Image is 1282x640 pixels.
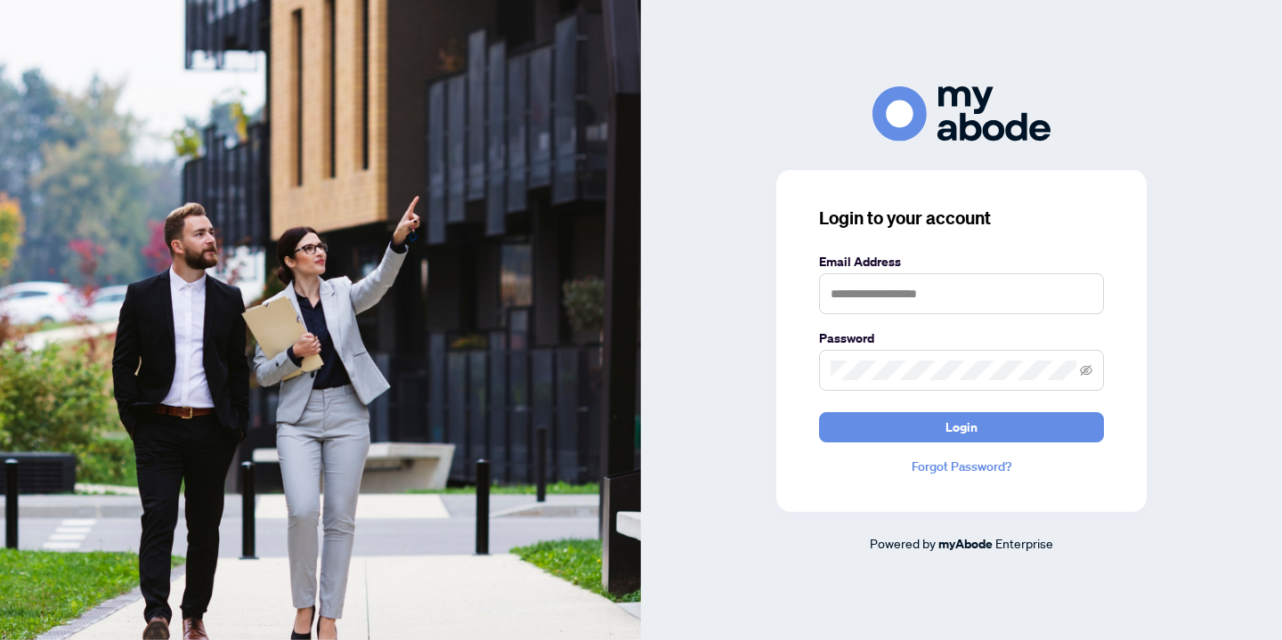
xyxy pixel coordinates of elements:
span: eye-invisible [1080,364,1092,377]
a: myAbode [938,534,993,554]
a: Forgot Password? [819,457,1104,476]
button: Login [819,412,1104,442]
span: Login [945,413,978,442]
img: ma-logo [872,86,1051,141]
h3: Login to your account [819,206,1104,231]
span: Enterprise [995,535,1053,551]
span: Powered by [870,535,936,551]
label: Email Address [819,252,1104,271]
label: Password [819,328,1104,348]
